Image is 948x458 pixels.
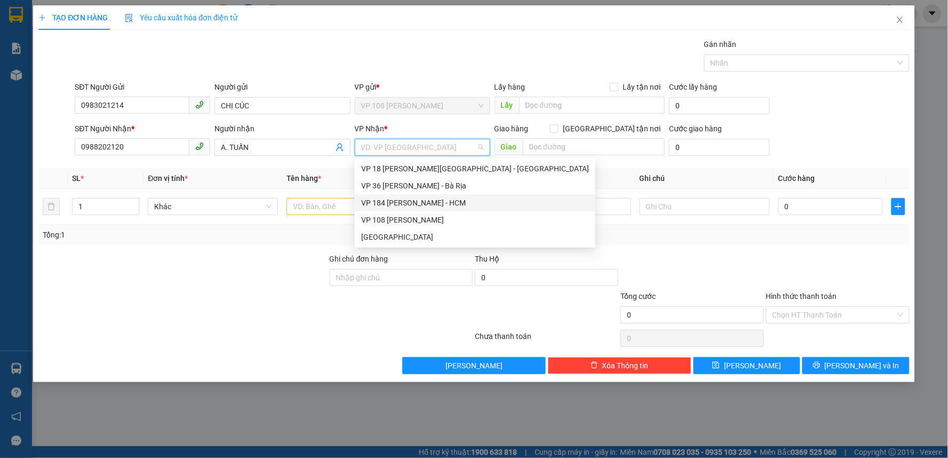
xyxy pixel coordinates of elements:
[336,143,344,152] span: user-add
[361,214,589,226] div: VP 108 [PERSON_NAME]
[355,177,595,194] div: VP 36 Lê Thành Duy - Bà Rịa
[195,142,204,151] span: phone
[38,13,108,22] span: TẠO ĐƠN HÀNG
[474,330,619,349] div: Chưa thanh toán
[361,197,589,209] div: VP 184 [PERSON_NAME] - HCM
[361,163,589,175] div: VP 18 [PERSON_NAME][GEOGRAPHIC_DATA] - [GEOGRAPHIC_DATA]
[618,81,665,93] span: Lấy tận nơi
[620,292,656,301] span: Tổng cước
[195,100,204,109] span: phone
[72,174,81,183] span: SL
[330,255,388,263] label: Ghi chú đơn hàng
[361,180,589,192] div: VP 36 [PERSON_NAME] - Bà Rịa
[38,14,46,21] span: plus
[75,81,210,93] div: SĐT Người Gửi
[125,14,133,22] img: icon
[475,255,499,263] span: Thu Hộ
[724,360,781,372] span: [PERSON_NAME]
[885,5,915,35] button: Close
[669,97,770,114] input: Cước lấy hàng
[712,361,720,370] span: save
[896,15,904,24] span: close
[778,174,815,183] span: Cước hàng
[495,124,529,133] span: Giao hàng
[330,269,473,286] input: Ghi chú đơn hàng
[892,202,904,211] span: plus
[669,83,717,91] label: Cước lấy hàng
[495,138,523,155] span: Giao
[825,360,899,372] span: [PERSON_NAME] và In
[154,199,272,215] span: Khác
[214,123,350,135] div: Người nhận
[286,198,417,215] input: VD: Bàn, Ghế
[640,198,770,215] input: Ghi Chú
[445,360,503,372] span: [PERSON_NAME]
[559,123,665,135] span: [GEOGRAPHIC_DATA] tận nơi
[355,81,490,93] div: VP gửi
[602,360,649,372] span: Xóa Thông tin
[75,123,210,135] div: SĐT Người Nhận
[361,231,589,243] div: [GEOGRAPHIC_DATA]
[495,83,525,91] span: Lấy hàng
[125,13,237,22] span: Yêu cầu xuất hóa đơn điện tử
[519,97,665,114] input: Dọc đường
[813,361,820,370] span: printer
[43,198,60,215] button: delete
[635,168,774,189] th: Ghi chú
[355,124,385,133] span: VP Nhận
[591,361,598,370] span: delete
[355,228,595,246] div: Long hải
[402,357,546,374] button: [PERSON_NAME]
[214,81,350,93] div: Người gửi
[704,40,737,49] label: Gán nhãn
[43,229,366,241] div: Tổng: 1
[669,124,722,133] label: Cước giao hàng
[286,174,321,183] span: Tên hàng
[148,174,188,183] span: Đơn vị tính
[523,138,665,155] input: Dọc đường
[355,160,595,177] div: VP 18 Nguyễn Thái Bình - Quận 1
[694,357,801,374] button: save[PERSON_NAME]
[355,211,595,228] div: VP 108 Lê Hồng Phong - Vũng Tàu
[891,198,905,215] button: plus
[802,357,910,374] button: printer[PERSON_NAME] và In
[495,97,519,114] span: Lấy
[361,98,484,114] span: VP 108 Lê Hồng Phong - Vũng Tàu
[548,357,691,374] button: deleteXóa Thông tin
[669,139,770,156] input: Cước giao hàng
[766,292,837,301] label: Hình thức thanh toán
[355,194,595,211] div: VP 184 Nguyễn Văn Trỗi - HCM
